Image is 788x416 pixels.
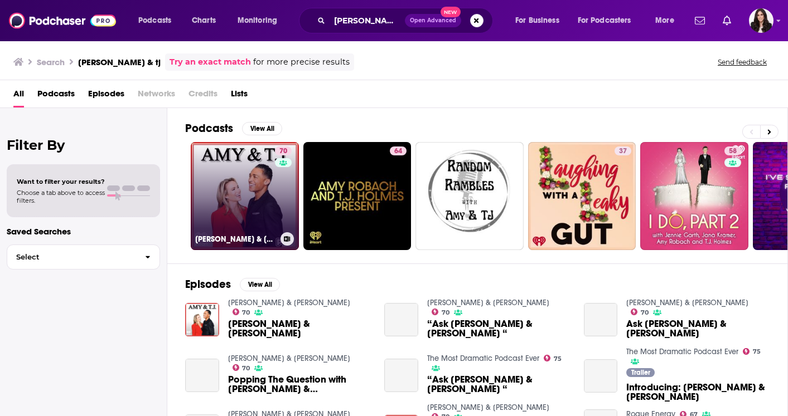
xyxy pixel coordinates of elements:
[185,121,282,135] a: PodcastsView All
[753,349,761,354] span: 75
[729,146,737,157] span: 58
[631,309,649,315] a: 70
[584,359,618,393] a: Introducing: Amy & T.J.
[749,8,774,33] span: Logged in as RebeccaShapiro
[303,142,412,250] a: 64
[427,319,571,338] a: “Ask Amy & T.J. “
[584,303,618,337] a: Ask Amy & T.J.
[432,309,449,315] a: 70
[9,10,116,31] img: Podchaser - Follow, Share and Rate Podcasts
[427,298,549,307] a: Amy & T.J.
[390,146,407,155] a: 64
[384,303,418,337] a: “Ask Amy & T.J. “
[655,13,674,28] span: More
[7,253,136,261] span: Select
[279,146,287,157] span: 70
[626,298,748,307] a: Amy & T.J.
[228,319,371,338] span: [PERSON_NAME] & [PERSON_NAME]
[7,137,160,153] h2: Filter By
[195,234,276,244] h3: [PERSON_NAME] & [PERSON_NAME]
[231,85,248,107] a: Lists
[718,11,736,30] a: Show notifications dropdown
[384,359,418,393] a: “Ask Amy & T.J. “
[88,85,124,107] a: Episodes
[626,319,770,338] span: Ask [PERSON_NAME] & [PERSON_NAME]
[615,146,631,155] a: 37
[394,146,402,157] span: 64
[17,178,105,185] span: Want to filter your results?
[626,347,738,356] a: The Most Dramatic Podcast Ever
[238,13,277,28] span: Monitoring
[185,277,280,291] a: EpisodesView All
[228,298,350,307] a: Amy & T.J.
[191,142,299,250] a: 70[PERSON_NAME] & [PERSON_NAME]
[528,142,636,250] a: 37
[626,319,770,338] a: Ask Amy & T.J.
[405,14,461,27] button: Open AdvancedNew
[228,375,371,394] a: Popping The Question with Amy & T.J.
[192,13,216,28] span: Charts
[571,12,647,30] button: open menu
[544,355,562,361] a: 75
[37,85,75,107] a: Podcasts
[427,354,539,363] a: The Most Dramatic Podcast Ever
[749,8,774,33] img: User Profile
[640,142,748,250] a: 58
[78,57,161,67] h3: [PERSON_NAME] & tj
[138,13,171,28] span: Podcasts
[427,375,571,394] span: “Ask [PERSON_NAME] & [PERSON_NAME] “
[242,310,250,315] span: 70
[185,121,233,135] h2: Podcasts
[515,13,559,28] span: For Business
[427,375,571,394] a: “Ask Amy & T.J. “
[410,18,456,23] span: Open Advanced
[7,226,160,237] p: Saved Searches
[427,319,571,338] span: “Ask [PERSON_NAME] & [PERSON_NAME] “
[233,364,250,371] a: 70
[690,11,709,30] a: Show notifications dropdown
[619,146,627,157] span: 37
[170,56,251,68] a: Try an exact match
[743,348,761,355] a: 75
[441,7,461,17] span: New
[626,383,770,402] span: Introducing: [PERSON_NAME] & [PERSON_NAME]
[310,8,504,33] div: Search podcasts, credits, & more...
[185,359,219,393] a: Popping The Question with Amy & T.J.
[724,146,741,155] a: 58
[647,12,688,30] button: open menu
[233,309,250,315] a: 70
[626,383,770,402] a: Introducing: Amy & T.J.
[240,278,280,291] button: View All
[130,12,186,30] button: open menu
[330,12,405,30] input: Search podcasts, credits, & more...
[554,356,562,361] span: 75
[230,12,292,30] button: open menu
[749,8,774,33] button: Show profile menu
[37,57,65,67] h3: Search
[442,310,449,315] span: 70
[185,277,231,291] h2: Episodes
[714,57,770,67] button: Send feedback
[7,244,160,270] button: Select
[138,85,175,107] span: Networks
[427,403,549,412] a: Amy & T.J.
[242,122,282,135] button: View All
[275,146,292,155] a: 70
[641,310,649,315] span: 70
[242,366,250,371] span: 70
[188,85,217,107] span: Credits
[185,303,219,337] img: Amy & T.J.
[228,375,371,394] span: Popping The Question with [PERSON_NAME] & [PERSON_NAME]
[507,12,573,30] button: open menu
[228,354,350,363] a: Amy & T.J.
[185,12,223,30] a: Charts
[228,319,371,338] a: Amy & T.J.
[13,85,24,107] a: All
[253,56,350,68] span: for more precise results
